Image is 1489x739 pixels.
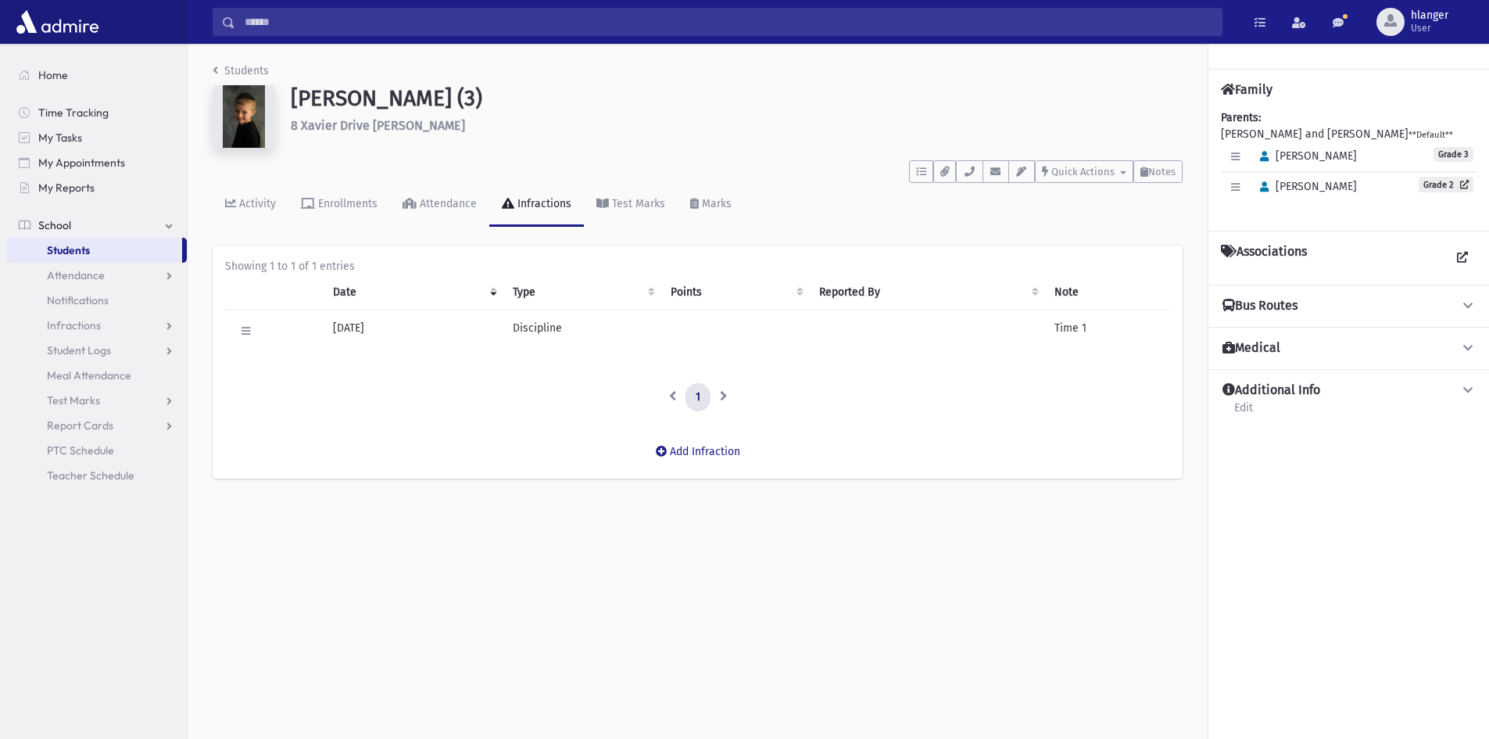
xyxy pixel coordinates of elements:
span: Grade 3 [1434,147,1473,162]
th: Points: activate to sort column ascending [661,274,809,310]
span: [PERSON_NAME] [1253,149,1357,163]
th: Reported By: activate to sort column ascending [810,274,1045,310]
a: Grade 2 [1419,177,1473,192]
a: Infractions [489,183,584,227]
a: School [6,213,187,238]
a: Student Logs [6,338,187,363]
a: View all Associations [1448,244,1476,272]
span: Home [38,68,68,82]
h4: Medical [1222,340,1280,357]
a: Report Cards [6,413,187,438]
span: Student Logs [47,343,111,357]
th: Note [1045,274,1170,310]
button: Bus Routes [1221,298,1476,314]
a: Students [6,238,182,263]
span: hlanger [1411,9,1448,22]
td: Discipline [503,310,662,353]
span: My Appointments [38,156,125,170]
span: Notes [1148,166,1176,178]
button: Additional Info [1221,382,1476,399]
a: My Appointments [6,150,187,175]
img: AdmirePro [13,6,102,38]
h1: [PERSON_NAME] (3) [291,85,1183,112]
button: Add Infraction [646,438,750,466]
span: Report Cards [47,418,113,432]
button: Quick Actions [1035,160,1133,183]
span: Test Marks [47,393,100,407]
span: Teacher Schedule [47,468,134,483]
div: Enrollments [315,197,378,210]
a: Test Marks [6,388,187,413]
div: Attendance [417,197,477,210]
span: My Tasks [38,131,82,145]
a: Enrollments [288,183,390,227]
a: Edit [1233,399,1254,427]
a: Home [6,63,187,88]
a: PTC Schedule [6,438,187,463]
h4: Family [1221,82,1272,97]
input: Search [235,8,1222,36]
div: Marks [699,197,732,210]
h6: 8 Xavier Drive [PERSON_NAME] [291,118,1183,133]
h4: Associations [1221,244,1307,272]
th: Date: activate to sort column ascending [324,274,503,310]
button: Notes [1133,160,1183,183]
a: Marks [678,183,744,227]
nav: breadcrumb [213,63,269,85]
a: Attendance [390,183,489,227]
span: My Reports [38,181,95,195]
a: Test Marks [584,183,678,227]
span: School [38,218,71,232]
a: Attendance [6,263,187,288]
span: Infractions [47,318,101,332]
a: Activity [213,183,288,227]
div: Showing 1 to 1 of 1 entries [225,258,1170,274]
a: 1 [685,383,710,411]
h4: Additional Info [1222,382,1320,399]
span: Notifications [47,293,109,307]
a: My Reports [6,175,187,200]
span: [PERSON_NAME] [1253,180,1357,193]
a: Time Tracking [6,100,187,125]
div: Infractions [514,197,571,210]
span: User [1411,22,1448,34]
span: PTC Schedule [47,443,114,457]
h4: Bus Routes [1222,298,1298,314]
th: Type: activate to sort column ascending [503,274,662,310]
div: [PERSON_NAME] and [PERSON_NAME] [1221,109,1476,218]
button: Medical [1221,340,1476,357]
td: Time 1 [1045,310,1170,353]
span: Students [47,243,90,257]
a: Students [213,64,269,77]
span: Meal Attendance [47,368,131,382]
span: Attendance [47,268,105,282]
a: Meal Attendance [6,363,187,388]
span: Time Tracking [38,106,109,120]
td: [DATE] [324,310,503,353]
a: Notifications [6,288,187,313]
a: My Tasks [6,125,187,150]
b: Parents: [1221,111,1261,124]
a: Teacher Schedule [6,463,187,488]
a: Infractions [6,313,187,338]
div: Test Marks [609,197,665,210]
span: Quick Actions [1051,166,1115,178]
div: Activity [236,197,276,210]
